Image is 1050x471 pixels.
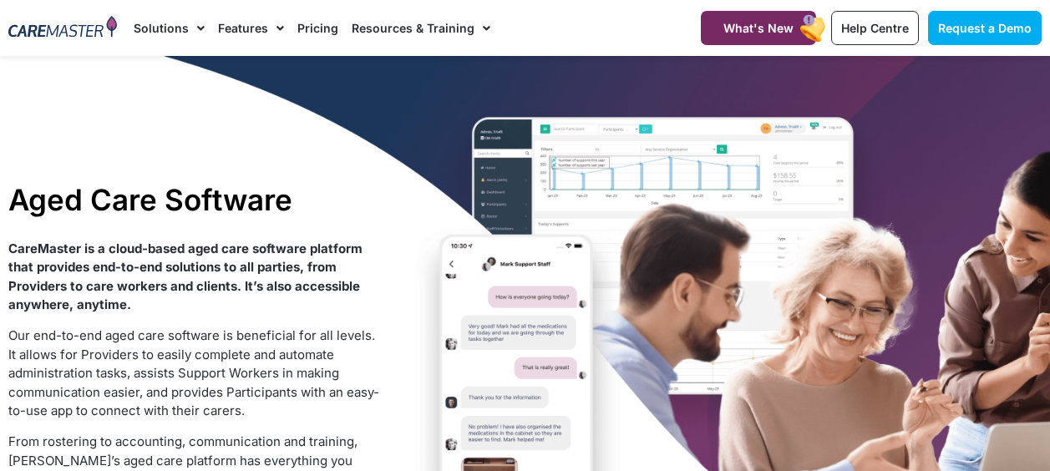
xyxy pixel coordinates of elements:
[723,21,794,35] span: What's New
[701,11,816,45] a: What's New
[928,11,1042,45] a: Request a Demo
[8,16,117,40] img: CareMaster Logo
[841,21,909,35] span: Help Centre
[831,11,919,45] a: Help Centre
[8,241,363,313] strong: CareMaster is a cloud-based aged care software platform that provides end-to-end solutions to all...
[8,182,380,217] h1: Aged Care Software
[938,21,1032,35] span: Request a Demo
[8,327,379,418] span: Our end-to-end aged care software is beneficial for all levels. It allows for Providers to easily...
